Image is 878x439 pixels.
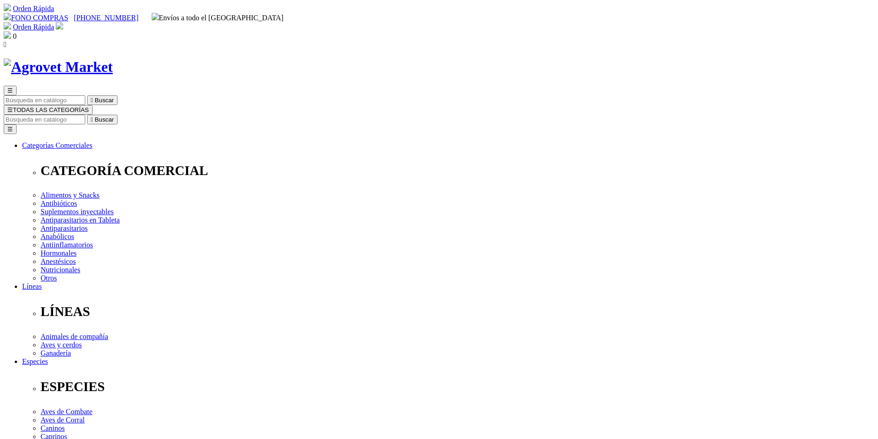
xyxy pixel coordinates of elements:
a: Antiparasitarios [41,224,88,232]
img: phone.svg [4,13,11,20]
img: Agrovet Market [4,59,113,76]
p: CATEGORÍA COMERCIAL [41,163,874,178]
a: Categorías Comerciales [22,141,92,149]
span: Buscar [95,116,114,123]
input: Buscar [4,115,85,124]
i:  [91,97,93,104]
a: Anabólicos [41,233,74,240]
span: 0 [13,32,17,40]
a: [PHONE_NUMBER] [74,14,138,22]
a: FONO COMPRAS [4,14,68,22]
img: shopping-cart.svg [4,4,11,11]
button:  Buscar [87,115,118,124]
span: Envíos a todo el [GEOGRAPHIC_DATA] [152,14,284,22]
p: ESPECIES [41,379,874,394]
button: ☰ [4,124,17,134]
input: Buscar [4,95,85,105]
a: Aves de Combate [41,408,93,416]
button:  Buscar [87,95,118,105]
a: Animales de compañía [41,333,108,340]
a: Antibióticos [41,199,77,207]
a: Ganadería [41,349,71,357]
a: Caninos [41,424,65,432]
a: Antiparasitarios en Tableta [41,216,120,224]
a: Anestésicos [41,258,76,265]
a: Otros [41,274,57,282]
button: ☰ [4,86,17,95]
a: Especies [22,357,48,365]
a: Suplementos inyectables [41,208,114,216]
img: user.svg [56,22,63,29]
a: Acceda a su cuenta de cliente [56,23,63,31]
a: Aves de Corral [41,416,85,424]
button: ☰TODAS LAS CATEGORÍAS [4,105,93,115]
a: Alimentos y Snacks [41,191,100,199]
a: Líneas [22,282,42,290]
a: Antiinflamatorios [41,241,93,249]
a: Nutricionales [41,266,80,274]
span: Buscar [95,97,114,104]
img: shopping-bag.svg [4,31,11,39]
a: Orden Rápida [13,5,54,12]
p: LÍNEAS [41,304,874,319]
span: ☰ [7,87,13,94]
i:  [91,116,93,123]
a: Aves y cerdos [41,341,82,349]
a: Orden Rápida [13,23,54,31]
span: ☰ [7,106,13,113]
img: delivery-truck.svg [152,13,159,20]
img: shopping-cart.svg [4,22,11,29]
i:  [4,41,6,48]
a: Hormonales [41,249,77,257]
